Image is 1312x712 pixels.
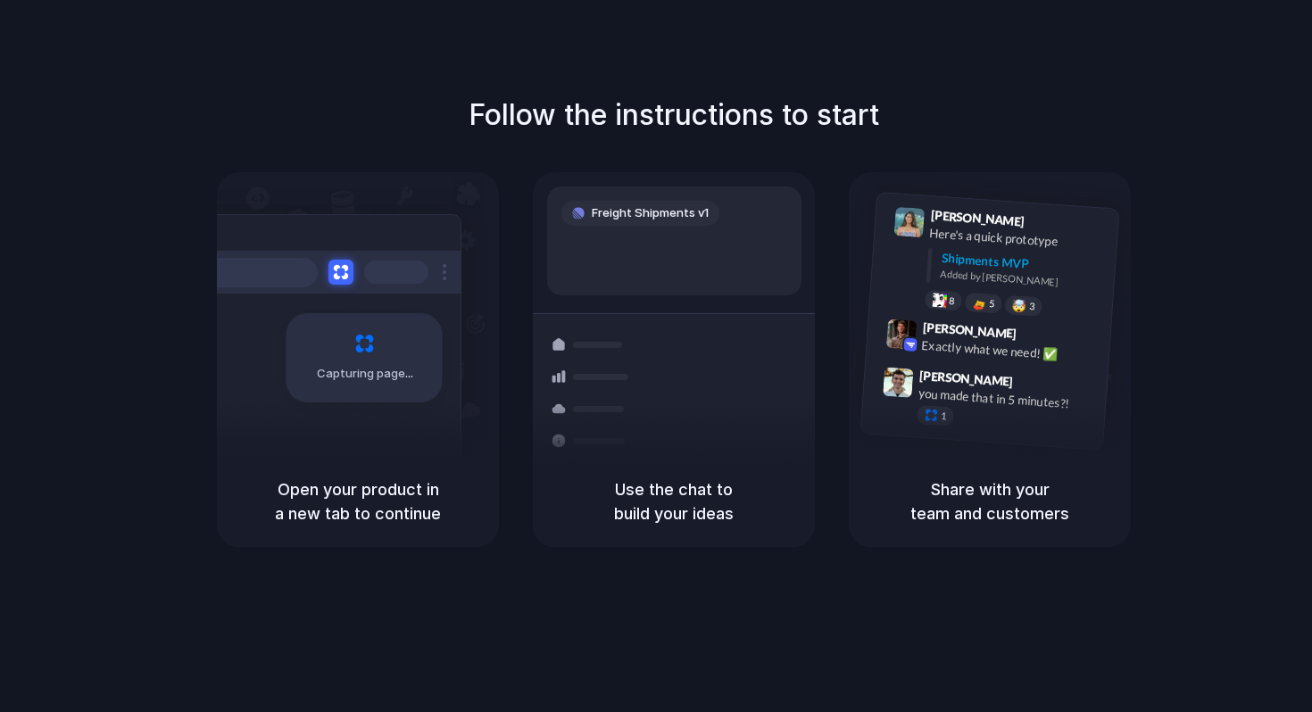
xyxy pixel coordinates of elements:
span: 5 [989,299,995,309]
span: Freight Shipments v1 [592,204,709,222]
div: Added by [PERSON_NAME] [940,267,1104,293]
span: [PERSON_NAME] [919,366,1014,392]
div: you made that in 5 minutes?! [918,384,1096,414]
span: 9:47 AM [1018,374,1055,395]
h5: Share with your team and customers [870,477,1109,526]
span: [PERSON_NAME] [930,205,1025,231]
span: Capturing page [317,365,416,383]
h1: Follow the instructions to start [469,94,879,137]
div: 🤯 [1012,299,1027,312]
div: Exactly what we need! ✅ [921,335,1100,366]
div: Shipments MVP [941,249,1106,278]
span: 9:41 AM [1030,214,1067,236]
span: [PERSON_NAME] [922,318,1017,344]
h5: Use the chat to build your ideas [554,477,793,526]
h5: Open your product in a new tab to continue [238,477,477,526]
div: Here's a quick prototype [929,224,1108,254]
span: 9:42 AM [1022,326,1059,347]
span: 8 [949,296,955,306]
span: 3 [1029,302,1035,311]
span: 1 [941,411,947,421]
